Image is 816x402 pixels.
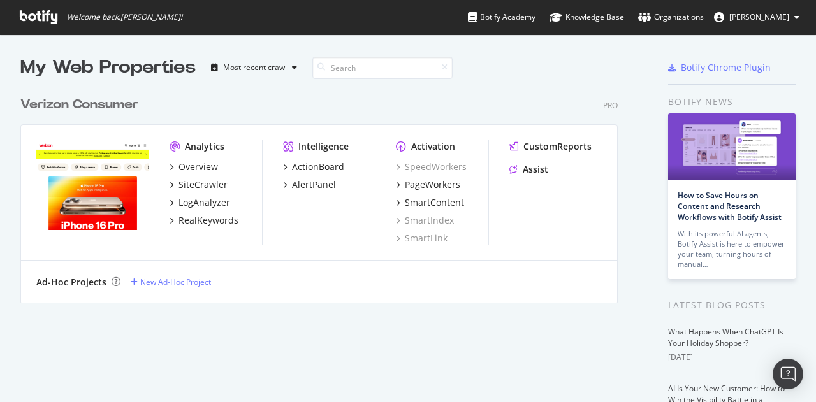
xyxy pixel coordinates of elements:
[36,276,106,289] div: Ad-Hoc Projects
[509,163,548,176] a: Assist
[773,359,803,389] div: Open Intercom Messenger
[396,196,464,209] a: SmartContent
[223,64,287,71] div: Most recent crawl
[20,96,138,114] div: Verizon Consumer
[668,326,783,348] a: What Happens When ChatGPT Is Your Holiday Shopper?
[396,232,448,245] a: SmartLink
[396,178,460,191] a: PageWorkers
[170,196,230,209] a: LogAnalyzer
[178,196,230,209] div: LogAnalyzer
[550,11,624,24] div: Knowledge Base
[523,140,592,153] div: CustomReports
[312,57,453,79] input: Search
[170,214,238,227] a: RealKeywords
[20,96,143,114] a: Verizon Consumer
[468,11,535,24] div: Botify Academy
[405,178,460,191] div: PageWorkers
[509,140,592,153] a: CustomReports
[185,140,224,153] div: Analytics
[292,178,336,191] div: AlertPanel
[668,352,796,363] div: [DATE]
[396,214,454,227] a: SmartIndex
[20,80,628,303] div: grid
[396,161,467,173] a: SpeedWorkers
[292,161,344,173] div: ActionBoard
[678,190,782,222] a: How to Save Hours on Content and Research Workflows with Botify Assist
[729,11,789,22] span: Mark Salama
[668,113,796,180] img: How to Save Hours on Content and Research Workflows with Botify Assist
[678,229,786,269] div: With its powerful AI agents, Botify Assist is here to empower your team, turning hours of manual…
[681,61,771,74] div: Botify Chrome Plugin
[704,7,810,27] button: [PERSON_NAME]
[411,140,455,153] div: Activation
[178,178,228,191] div: SiteCrawler
[178,161,218,173] div: Overview
[20,55,196,80] div: My Web Properties
[140,276,211,287] div: New Ad-Hoc Project
[36,140,149,231] img: verizon.com
[668,95,796,109] div: Botify news
[603,100,618,111] div: Pro
[283,161,344,173] a: ActionBoard
[283,178,336,191] a: AlertPanel
[668,61,771,74] a: Botify Chrome Plugin
[206,57,302,78] button: Most recent crawl
[131,276,211,287] a: New Ad-Hoc Project
[170,161,218,173] a: Overview
[298,140,349,153] div: Intelligence
[405,196,464,209] div: SmartContent
[67,12,182,22] span: Welcome back, [PERSON_NAME] !
[170,178,228,191] a: SiteCrawler
[523,163,548,176] div: Assist
[178,214,238,227] div: RealKeywords
[668,298,796,312] div: Latest Blog Posts
[638,11,704,24] div: Organizations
